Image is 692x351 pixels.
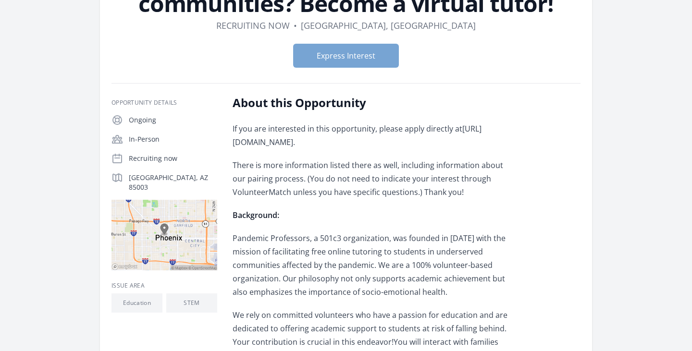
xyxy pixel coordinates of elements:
[111,200,217,270] img: Map
[233,210,279,220] strong: Background:
[111,99,217,107] h3: Opportunity Details
[301,19,476,32] dd: [GEOGRAPHIC_DATA], [GEOGRAPHIC_DATA]
[294,19,297,32] div: •
[111,282,217,290] h3: Issue area
[129,173,217,192] p: [GEOGRAPHIC_DATA], AZ 85003
[233,160,503,197] span: There is more information listed there as well, including information about our pairing process. ...
[166,293,217,313] li: STEM
[129,115,217,125] p: Ongoing
[233,310,507,347] span: We rely on committed volunteers who have a passion for education and are dedicated to offering ac...
[129,154,217,163] p: Recruiting now
[111,293,162,313] li: Education
[233,123,462,134] span: If you are interested in this opportunity, please apply directly at
[233,233,506,297] span: Pandemic Professors, a 501c3 organization, was founded in [DATE] with the mission of facilitating...
[293,44,399,68] button: Express Interest
[129,134,217,144] p: In-Person
[216,19,290,32] dd: Recruiting now
[233,95,514,110] h2: About this Opportunity
[293,137,295,147] span: .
